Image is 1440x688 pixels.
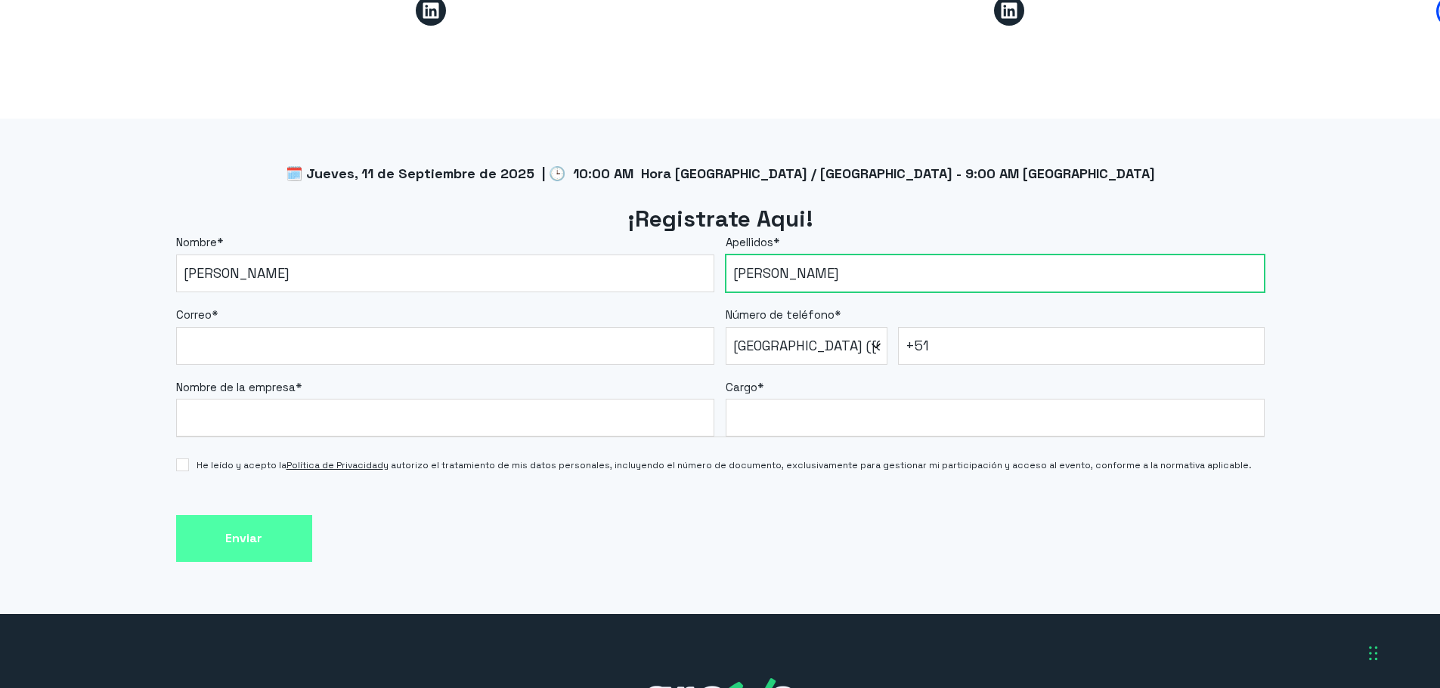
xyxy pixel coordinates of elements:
span: He leído y acepto la y autorizo el tratamiento de mis datos personales, incluyendo el número de d... [197,458,1252,472]
input: Enviar [176,515,312,563]
span: Correo [176,307,212,322]
div: Widget de chat [1168,495,1440,688]
h2: ¡Registrate Aqui! [176,204,1265,235]
input: He leído y acepto laPolítica de Privacidady autorizo el tratamiento de mis datos personales, incl... [176,458,189,471]
div: Arrastrar [1369,631,1378,676]
span: Apellidos [726,235,773,249]
iframe: Chat Widget [1168,495,1440,688]
a: Política de Privacidad [286,459,383,471]
span: 🗓️ Jueves, 11 de Septiembre de 2025 | 🕒 10:00 AM Hora [GEOGRAPHIC_DATA] / [GEOGRAPHIC_DATA] - 9:0... [286,165,1155,182]
span: Nombre [176,235,217,249]
span: Número de teléfono [726,307,835,322]
span: Cargo [726,380,757,394]
span: Nombre de la empresa [176,380,296,394]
